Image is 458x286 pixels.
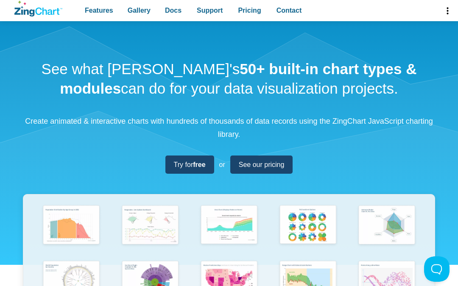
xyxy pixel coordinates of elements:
[239,159,285,170] span: See our pricing
[128,5,151,16] span: Gallery
[165,5,182,16] span: Docs
[23,115,435,141] p: Create animated & interactive charts with hundreds of thousands of data records using the ZingCha...
[219,159,225,170] span: or
[119,203,182,248] img: Responsive Live Update Dashboard
[276,203,340,248] img: Pie Transform Options
[424,256,450,282] iframe: Toggle Customer Support
[111,203,190,258] a: Responsive Live Update Dashboard
[355,203,419,248] img: Animated Radar Chart ft. Pet Data
[268,203,347,258] a: Pie Transform Options
[165,155,214,174] a: Try forfree
[276,5,302,16] span: Contact
[60,61,416,97] strong: 50+ built-in chart types & modules
[193,161,205,168] strong: free
[198,203,261,248] img: Area Chart (Displays Nodes on Hover)
[23,59,435,98] h1: See what [PERSON_NAME]'s can do for your data visualization projects.
[347,203,426,258] a: Animated Radar Chart ft. Pet Data
[85,5,113,16] span: Features
[230,155,293,174] a: See our pricing
[197,5,223,16] span: Support
[174,159,206,170] span: Try for
[190,203,268,258] a: Area Chart (Displays Nodes on Hover)
[40,203,103,248] img: Population Distribution by Age Group in 2052
[32,203,111,258] a: Population Distribution by Age Group in 2052
[238,5,261,16] span: Pricing
[14,1,62,17] a: ZingChart Logo. Click to return to the homepage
